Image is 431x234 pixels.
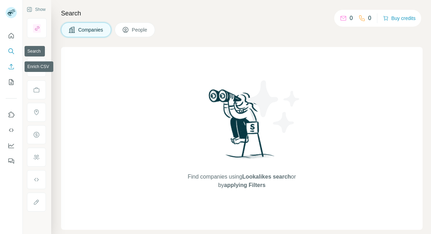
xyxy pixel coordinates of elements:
[22,4,50,15] button: Show
[61,8,423,18] h4: Search
[6,155,17,167] button: Feedback
[186,173,298,189] span: Find companies using or by
[242,75,305,138] img: Surfe Illustration - Stars
[6,76,17,88] button: My lists
[6,45,17,58] button: Search
[368,14,371,22] p: 0
[6,108,17,121] button: Use Surfe on LinkedIn
[350,14,353,22] p: 0
[6,60,17,73] button: Enrich CSV
[6,29,17,42] button: Quick start
[6,139,17,152] button: Dashboard
[6,124,17,136] button: Use Surfe API
[224,182,265,188] span: applying Filters
[132,26,148,33] span: People
[78,26,104,33] span: Companies
[242,174,291,180] span: Lookalikes search
[383,13,416,23] button: Buy credits
[206,87,278,166] img: Surfe Illustration - Woman searching with binoculars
